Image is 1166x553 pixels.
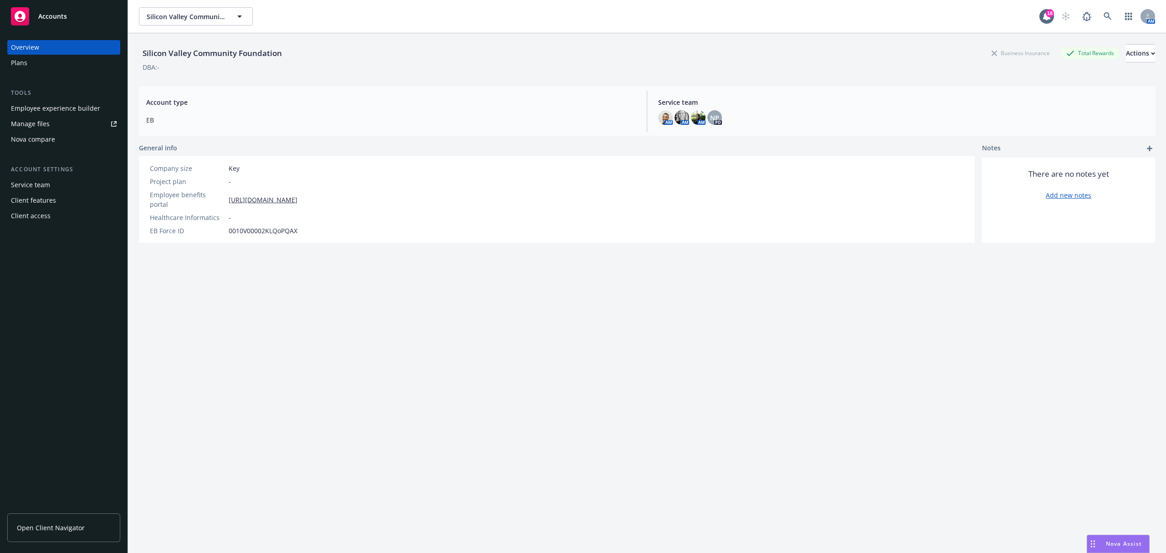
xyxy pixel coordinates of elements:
div: Drag to move [1087,535,1099,553]
div: Total Rewards [1062,47,1119,59]
a: Accounts [7,4,120,29]
span: Service team [658,97,1148,107]
div: Client access [11,209,51,223]
a: Client access [7,209,120,223]
div: Client features [11,193,56,208]
button: Actions [1126,44,1155,62]
div: Nova compare [11,132,55,147]
a: Search [1099,7,1117,26]
button: Nova Assist [1087,535,1150,553]
div: Service team [11,178,50,192]
span: Nova Assist [1106,540,1142,548]
div: Manage files [11,117,50,131]
a: Overview [7,40,120,55]
div: 18 [1046,9,1054,17]
a: Client features [7,193,120,208]
img: photo [658,110,673,125]
div: Company size [150,164,225,173]
span: Key [229,164,240,173]
div: Project plan [150,177,225,186]
span: 0010V00002KLQoPQAX [229,226,297,236]
span: General info [139,143,177,153]
a: Start snowing [1057,7,1075,26]
a: add [1144,143,1155,154]
a: Switch app [1120,7,1138,26]
div: Employee experience builder [11,101,100,116]
div: Employee benefits portal [150,190,225,209]
div: Overview [11,40,39,55]
span: There are no notes yet [1028,169,1109,179]
a: Nova compare [7,132,120,147]
div: Business Insurance [987,47,1054,59]
img: photo [675,110,689,125]
span: Account type [146,97,636,107]
span: Silicon Valley Community Foundation [147,12,225,21]
a: Service team [7,178,120,192]
div: DBA: - [143,62,159,72]
img: photo [691,110,706,125]
a: Employee experience builder [7,101,120,116]
a: Report a Bug [1078,7,1096,26]
span: - [229,213,231,222]
span: Notes [982,143,1001,154]
div: Plans [11,56,27,70]
a: Manage files [7,117,120,131]
div: Tools [7,88,120,97]
div: Actions [1126,45,1155,62]
span: - [229,177,231,186]
div: Silicon Valley Community Foundation [139,47,286,59]
a: Add new notes [1046,190,1091,200]
button: Silicon Valley Community Foundation [139,7,253,26]
span: Open Client Navigator [17,523,85,533]
a: [URL][DOMAIN_NAME] [229,195,297,205]
a: Plans [7,56,120,70]
span: NP [710,113,719,123]
span: Accounts [38,13,67,20]
div: EB Force ID [150,226,225,236]
div: Account settings [7,165,120,174]
span: EB [146,115,636,125]
div: Healthcare Informatics [150,213,225,222]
